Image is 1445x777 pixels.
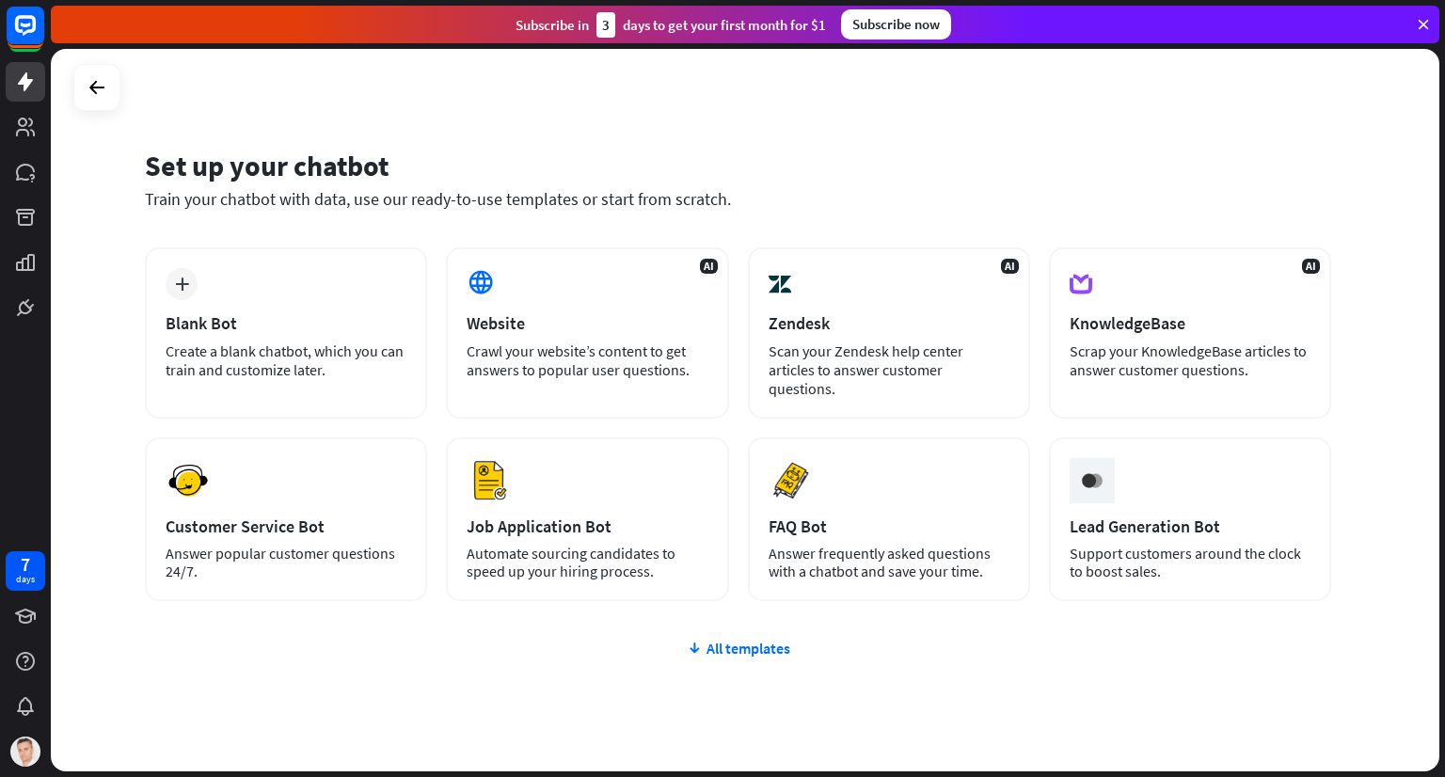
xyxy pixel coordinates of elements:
[769,341,1009,398] div: Scan your Zendesk help center articles to answer customer questions.
[145,188,1331,210] div: Train your chatbot with data, use our ready-to-use templates or start from scratch.
[16,573,35,586] div: days
[467,312,707,334] div: Website
[1070,341,1310,379] div: Scrap your KnowledgeBase articles to answer customer questions.
[467,545,707,580] div: Automate sourcing candidates to speed up your hiring process.
[166,312,406,334] div: Blank Bot
[769,312,1009,334] div: Zendesk
[166,515,406,537] div: Customer Service Bot
[1074,463,1110,499] img: ceee058c6cabd4f577f8.gif
[145,639,1331,658] div: All templates
[1070,312,1310,334] div: KnowledgeBase
[596,12,615,38] div: 3
[1070,545,1310,580] div: Support customers around the clock to boost sales.
[1070,515,1310,537] div: Lead Generation Bot
[1302,259,1320,274] span: AI
[769,515,1009,537] div: FAQ Bot
[516,12,826,38] div: Subscribe in days to get your first month for $1
[467,515,707,537] div: Job Application Bot
[1001,259,1019,274] span: AI
[166,341,406,379] div: Create a blank chatbot, which you can train and customize later.
[467,341,707,379] div: Crawl your website’s content to get answers to popular user questions.
[769,545,1009,580] div: Answer frequently asked questions with a chatbot and save your time.
[145,148,1331,183] div: Set up your chatbot
[175,277,189,291] i: plus
[841,9,951,40] div: Subscribe now
[166,545,406,580] div: Answer popular customer questions 24/7.
[700,259,718,274] span: AI
[21,556,30,573] div: 7
[6,551,45,591] a: 7 days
